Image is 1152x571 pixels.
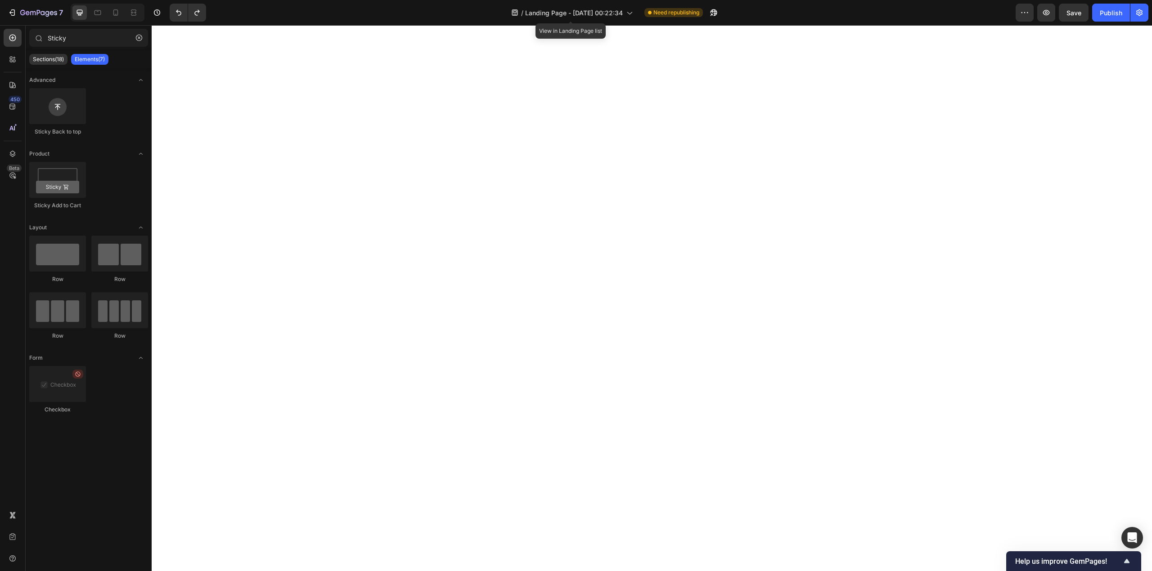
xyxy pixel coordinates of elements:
[29,76,55,84] span: Advanced
[525,8,623,18] span: Landing Page - [DATE] 00:22:34
[33,56,64,63] p: Sections(18)
[152,25,1152,571] iframe: Design area
[29,275,86,283] div: Row
[1121,527,1143,549] div: Open Intercom Messenger
[1100,8,1122,18] div: Publish
[9,96,22,103] div: 450
[29,150,49,158] span: Product
[1092,4,1130,22] button: Publish
[1066,9,1081,17] span: Save
[29,201,86,210] div: Sticky Add to Cart
[29,332,86,340] div: Row
[134,73,148,87] span: Toggle open
[29,29,148,47] input: Search Sections & Elements
[134,147,148,161] span: Toggle open
[521,8,523,18] span: /
[75,56,105,63] p: Elements(7)
[91,332,148,340] div: Row
[91,275,148,283] div: Row
[4,4,67,22] button: 7
[170,4,206,22] div: Undo/Redo
[134,220,148,235] span: Toggle open
[29,406,86,414] div: Checkbox
[59,7,63,18] p: 7
[7,165,22,172] div: Beta
[1015,556,1132,567] button: Show survey - Help us improve GemPages!
[1015,557,1121,566] span: Help us improve GemPages!
[29,128,86,136] div: Sticky Back to top
[1059,4,1089,22] button: Save
[653,9,699,17] span: Need republishing
[29,354,43,362] span: Form
[134,351,148,365] span: Toggle open
[29,223,47,232] span: Layout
